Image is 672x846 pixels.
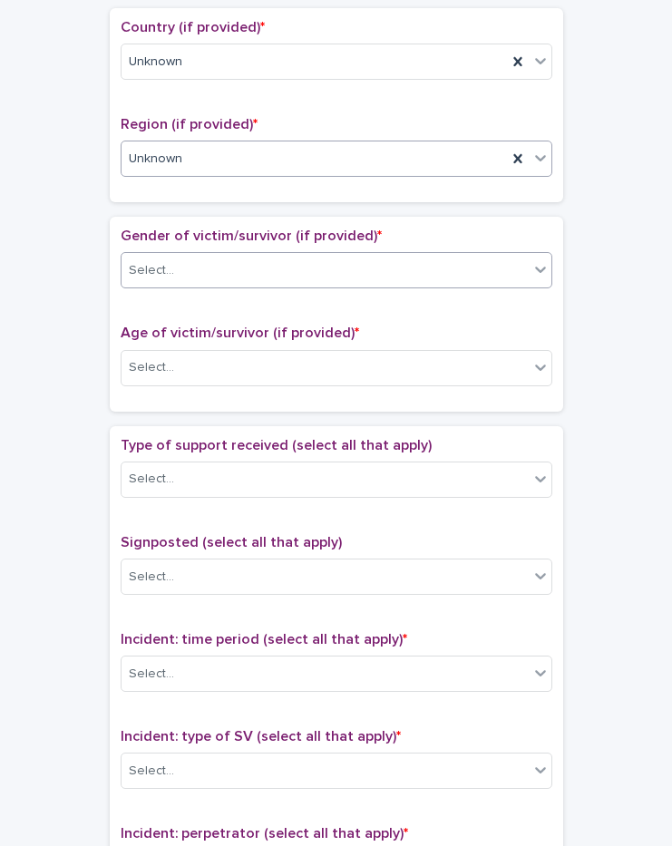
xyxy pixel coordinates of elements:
[121,229,382,243] span: Gender of victim/survivor (if provided)
[129,53,182,72] span: Unknown
[121,632,407,647] span: Incident: time period (select all that apply)
[121,326,359,340] span: Age of victim/survivor (if provided)
[121,117,258,131] span: Region (if provided)
[129,358,174,377] div: Select...
[129,568,174,587] div: Select...
[121,826,408,841] span: Incident: perpetrator (select all that apply)
[121,20,265,34] span: Country (if provided)
[129,261,174,280] div: Select...
[129,762,174,781] div: Select...
[121,438,432,452] span: Type of support received (select all that apply)
[129,150,182,169] span: Unknown
[129,665,174,684] div: Select...
[129,470,174,489] div: Select...
[121,729,401,744] span: Incident: type of SV (select all that apply)
[121,535,342,549] span: Signposted (select all that apply)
